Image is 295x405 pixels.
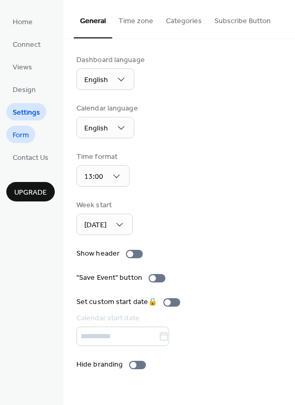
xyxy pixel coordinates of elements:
span: Contact Us [13,153,48,164]
span: Views [13,62,32,73]
div: Time format [76,151,127,163]
span: Connect [13,39,41,50]
div: Dashboard language [76,55,145,66]
a: Home [6,13,39,30]
span: 13:00 [84,170,103,184]
span: Settings [13,107,40,118]
span: Home [13,17,33,28]
a: Connect [6,35,47,53]
a: Form [6,126,35,143]
div: Calendar language [76,103,138,114]
button: Upgrade [6,182,55,201]
span: English [84,121,108,136]
div: "Save Event" button [76,272,142,283]
span: [DATE] [84,218,106,232]
a: Design [6,80,42,98]
span: Upgrade [14,187,47,198]
a: Settings [6,103,46,120]
a: Contact Us [6,148,55,166]
div: Show header [76,248,120,259]
div: Week start [76,200,131,211]
div: Hide branding [76,359,123,370]
span: Form [13,130,29,141]
span: English [84,73,108,87]
a: Views [6,58,38,75]
span: Design [13,85,36,96]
